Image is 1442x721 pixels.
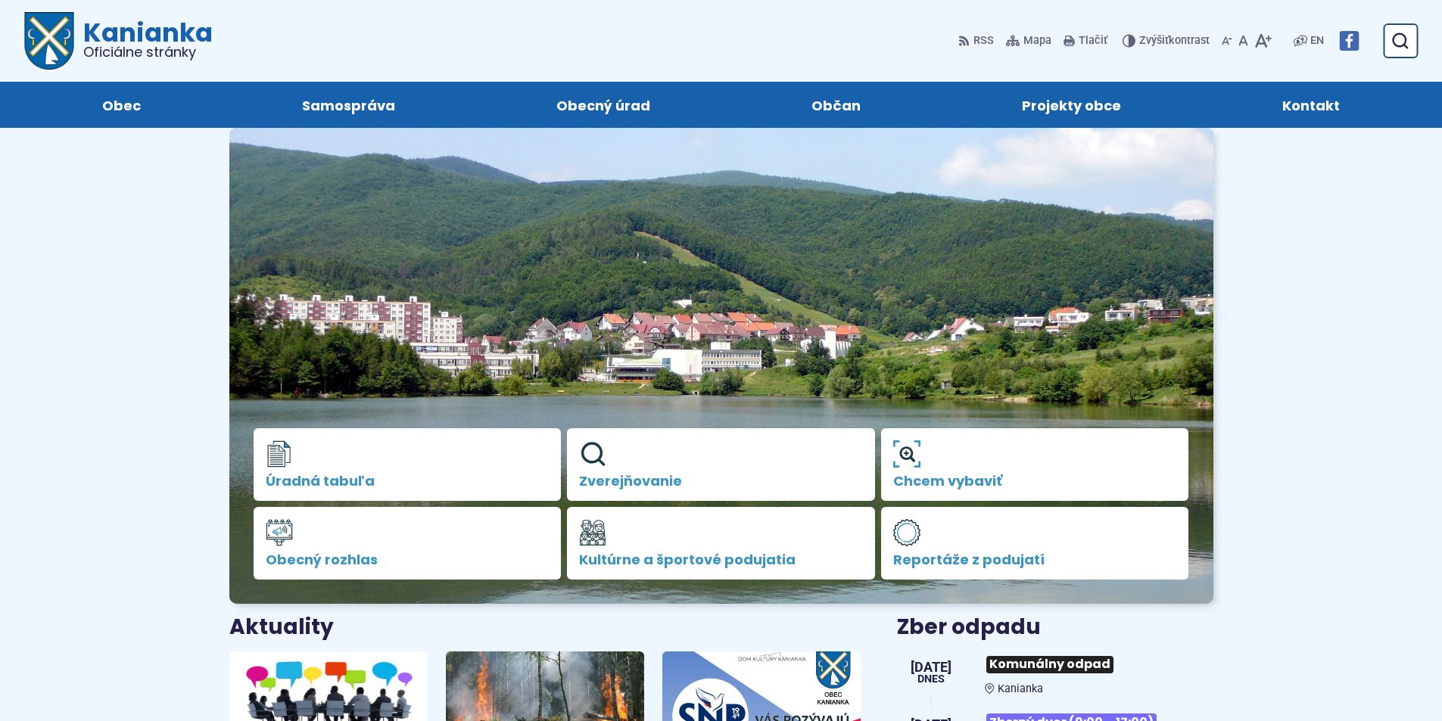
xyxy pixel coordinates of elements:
span: Obecný úrad [556,82,650,128]
a: Obec [36,82,206,128]
a: Reportáže z podujatí [881,507,1189,580]
span: [DATE] [911,660,951,674]
button: Nastaviť pôvodnú veľkosť písma [1235,25,1251,57]
h3: Aktuality [229,616,334,639]
a: Zverejňovanie [567,428,875,501]
a: Úradná tabuľa [254,428,562,501]
span: RSS [973,32,994,50]
span: Kultúrne a športové podujatia [579,552,863,567]
a: EN [1307,32,1327,50]
span: Tlačiť [1079,35,1107,48]
a: Obecný úrad [491,82,715,128]
span: Úradná tabuľa [266,474,550,489]
a: Obecný rozhlas [254,507,562,580]
button: Tlačiť [1060,25,1110,57]
span: Dnes [911,674,951,685]
a: Občan [746,82,927,128]
a: Projekty obce [957,82,1187,128]
span: Kontakt [1282,82,1340,128]
a: RSS [958,25,997,57]
img: Prejsť na Facebook stránku [1339,31,1359,51]
span: Obecný rozhlas [266,552,550,567]
span: Projekty obce [1022,82,1121,128]
span: Občan [811,82,861,128]
span: Mapa [1023,32,1051,50]
img: Prejsť na domovskú stránku [24,12,74,70]
a: Chcem vybaviť [881,428,1189,501]
span: EN [1310,32,1324,50]
h3: Zber odpadu [897,616,1213,639]
button: Zmenšiť veľkosť písma [1219,25,1235,57]
a: Samospráva [236,82,460,128]
button: Zväčšiť veľkosť písma [1251,25,1275,57]
span: Reportáže z podujatí [893,552,1177,567]
span: Chcem vybaviť [893,474,1177,489]
a: Kontakt [1217,82,1406,128]
span: Zverejňovanie [579,474,863,489]
span: kontrast [1139,35,1210,48]
a: Logo Kanianka, prejsť na domovskú stránku. [24,12,213,70]
button: Zvýšiťkontrast [1123,25,1213,57]
span: Zvýšiť [1139,34,1169,47]
span: Komunálny odpad [986,656,1113,673]
a: Komunálny odpad Kanianka [DATE] Dnes [897,650,1213,695]
span: Oficiálne stránky [83,45,213,59]
a: Mapa [1003,25,1054,57]
span: Kanianka [998,682,1043,695]
span: Obec [102,82,141,128]
a: Kultúrne a športové podujatia [567,507,875,580]
span: Samospráva [302,82,395,128]
h1: Kanianka [74,20,213,59]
